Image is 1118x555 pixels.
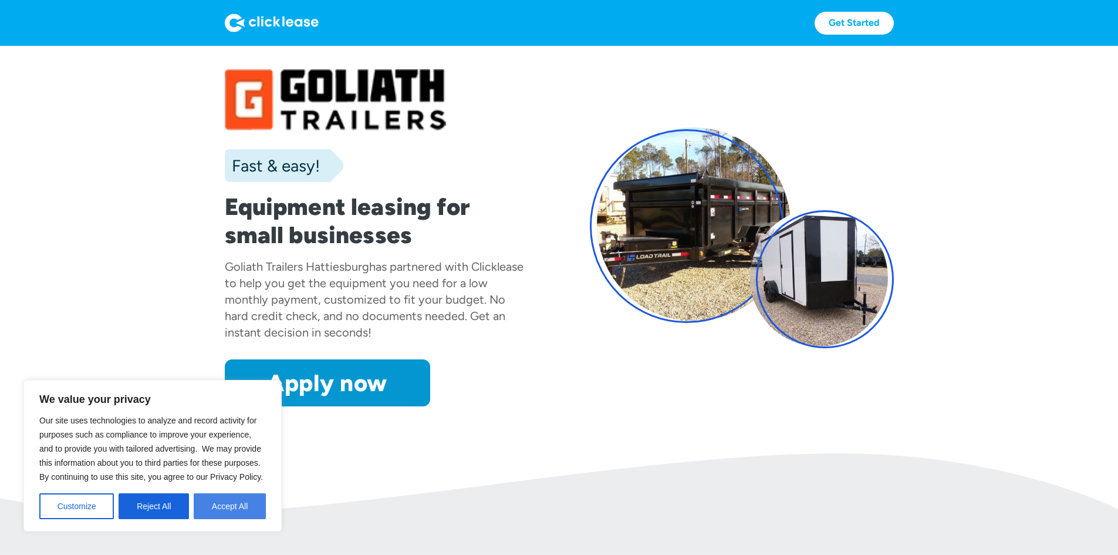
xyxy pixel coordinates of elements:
[225,260,369,274] div: Goliath Trailers Hattiesburg
[225,154,320,177] div: Fast & easy!
[225,260,523,339] div: has partnered with Clicklease to help you get the equipment you need for a low monthly payment, c...
[225,359,430,406] a: Apply now
[39,493,114,519] button: Customize
[119,493,189,519] button: Reject All
[815,12,894,35] a: Get Started
[39,416,263,482] span: Our site uses technologies to analyze and record activity for purposes such as compliance to impr...
[225,14,319,32] img: Logo
[23,380,282,532] div: We value your privacy
[39,392,266,406] p: We value your privacy
[225,193,529,249] h1: Equipment leasing for small businesses
[194,493,266,519] button: Accept All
